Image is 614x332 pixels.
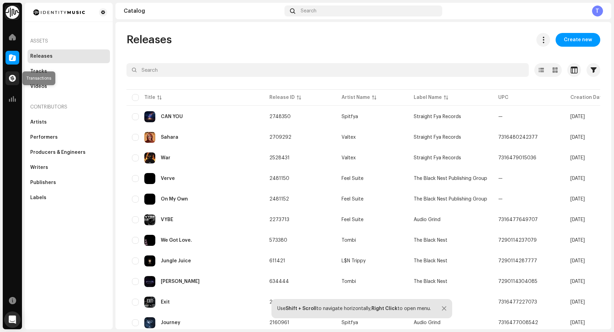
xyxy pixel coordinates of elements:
[126,63,529,77] input: Search
[414,135,461,140] span: Straight Fya Records
[27,146,110,159] re-m-nav-item: Producers & Engineers
[570,197,585,202] span: Sep 6, 2024
[269,176,289,181] span: 2481150
[27,161,110,174] re-m-nav-item: Writers
[126,33,172,47] span: Releases
[30,165,48,170] div: Writers
[414,94,442,101] div: Label Name
[414,156,461,160] span: Straight Fya Records
[144,132,155,143] img: a1ea7321-5d73-4ae8-8d11-cd9a371f6f8b
[570,176,585,181] span: Sep 6, 2024
[414,114,461,119] span: Straight Fya Records
[5,5,19,19] img: 0f74c21f-6d1c-4dbc-9196-dbddad53419e
[342,114,403,119] span: Spitfya
[269,238,287,243] span: 573380
[414,238,447,243] span: The Black Nest
[498,238,537,243] span: 7290114237079
[144,194,155,205] img: 07c3d075-a47b-4c70-8968-45b0deaa6c88
[161,320,180,325] div: Journey
[27,99,110,115] re-a-nav-header: Contributors
[161,238,192,243] div: We Got Love.
[27,65,110,78] re-m-nav-item: Tracks
[27,33,110,49] re-a-nav-header: Assets
[144,317,155,328] img: e2270c24-d01c-4df9-a663-1cc9b897d848
[342,320,403,325] span: Spitfya
[342,238,356,243] div: Tombi
[570,135,585,140] span: Mar 16, 2025
[161,156,170,160] div: War
[342,197,403,202] span: Feel Suite
[124,8,282,14] div: Catalog
[269,300,290,305] span: 2213662
[277,306,431,311] div: Use to navigate horizontally, to open menu.
[269,217,289,222] span: 2273713
[342,114,358,119] div: Spitfya
[269,197,289,202] span: 2481152
[498,197,503,202] span: —
[161,300,170,305] div: Exit
[342,197,364,202] div: Feel Suite
[269,279,289,284] span: 634444
[144,276,155,287] img: 0da998bf-d8e2-4730-9886-2102334b223b
[371,306,398,311] strong: Right Click
[342,259,403,263] span: L$N Trippy
[27,191,110,205] re-m-nav-item: Labels
[414,217,440,222] span: Audio Grind
[301,8,316,14] span: Search
[592,5,603,16] div: T
[570,300,585,305] span: Mar 21, 2024
[498,279,537,284] span: 7290114304085
[161,279,200,284] div: Webster Hall
[144,111,155,122] img: e319ee13-4f97-43ea-a157-4197df702a8b
[342,259,366,263] div: L$N Trippy
[342,217,364,222] div: Feel Suite
[4,311,21,328] div: Open Intercom Messenger
[161,259,191,263] div: Jungle Juice
[342,94,370,101] div: Artist Name
[144,94,155,101] div: Title
[342,217,403,222] span: Feel Suite
[570,238,585,243] span: Jul 26, 2020
[269,114,291,119] span: 2748350
[570,114,585,119] span: Apr 5, 2025
[30,84,47,89] div: Videos
[342,176,364,181] div: Feel Suite
[286,306,316,311] strong: Shift + Scroll
[570,94,605,101] div: Creation Date
[342,156,403,160] span: Valtex
[570,156,585,160] span: Oct 24, 2024
[27,176,110,190] re-m-nav-item: Publishers
[144,152,155,163] img: b286d318-cfd4-4887-bfae-4ed19247650d
[30,69,47,74] div: Tracks
[27,80,110,93] re-m-nav-item: Videos
[30,195,46,201] div: Labels
[269,156,290,160] span: 2528431
[30,119,47,125] div: Artists
[269,259,285,263] span: 611421
[161,176,175,181] div: Verve
[564,33,592,47] span: Create new
[498,217,538,222] span: 7316477649707
[269,94,295,101] div: Release ID
[342,176,403,181] span: Feel Suite
[30,150,86,155] div: Producers & Engineers
[414,176,487,181] span: The Black Nest Publishing Group
[342,279,403,284] span: Tombi
[342,238,403,243] span: Tombi
[498,176,503,181] span: —
[414,279,447,284] span: The Black Nest
[498,259,537,263] span: 7290114287777
[570,217,585,222] span: Apr 26, 2024
[30,8,88,16] img: 185c913a-8839-411b-a7b9-bf647bcb215e
[269,320,289,325] span: 2160961
[144,255,155,266] img: cae305c0-38d5-4afc-a110-4d4b65e4150c
[30,135,58,140] div: Performers
[498,320,538,325] span: 7316477008542
[161,114,183,119] div: CAN YOU
[269,135,291,140] span: 2709292
[144,235,155,246] img: 4e3f6321-4bc2-4901-917d-c19f38381a08
[342,135,356,140] div: Valtex
[161,135,178,140] div: Sahara
[414,197,487,202] span: The Black Nest Publishing Group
